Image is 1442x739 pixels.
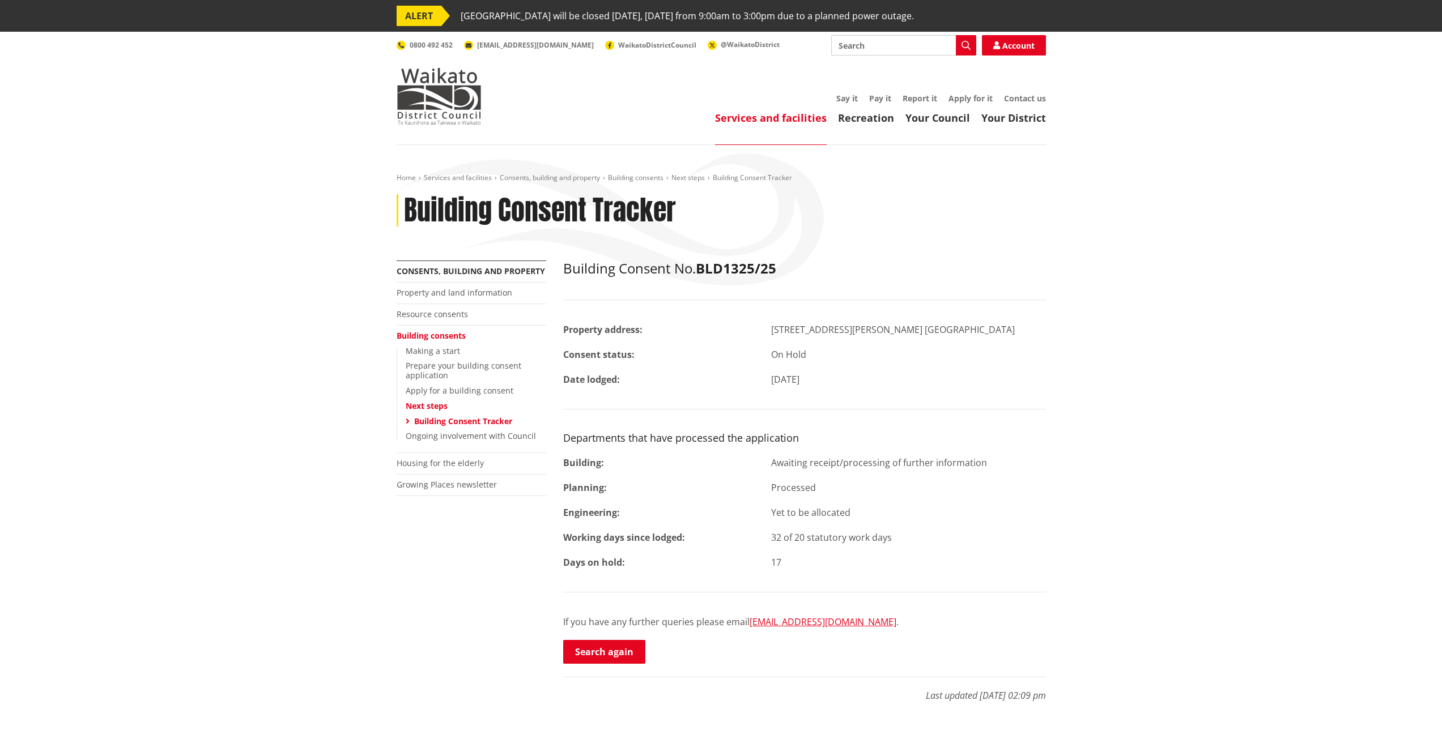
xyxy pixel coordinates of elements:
[563,556,625,569] strong: Days on hold:
[397,330,466,341] a: Building consents
[948,93,993,104] a: Apply for it
[563,323,643,336] strong: Property address:
[763,373,1054,386] div: [DATE]
[477,40,594,50] span: [EMAIL_ADDRESS][DOMAIN_NAME]
[869,93,891,104] a: Pay it
[424,173,492,182] a: Services and facilities
[404,194,676,227] h1: Building Consent Tracker
[715,111,827,125] a: Services and facilities
[410,40,453,50] span: 0800 492 452
[981,111,1046,125] a: Your District
[608,173,663,182] a: Building consents
[763,531,1054,544] div: 32 of 20 statutory work days
[397,68,482,125] img: Waikato District Council - Te Kaunihera aa Takiwaa o Waikato
[1004,93,1046,104] a: Contact us
[563,481,607,494] strong: Planning:
[563,260,1046,277] h2: Building Consent No.
[397,40,453,50] a: 0800 492 452
[563,677,1046,702] p: Last updated [DATE] 02:09 pm
[563,373,620,386] strong: Date lodged:
[713,173,792,182] span: Building Consent Tracker
[563,456,604,469] strong: Building:
[763,348,1054,361] div: On Hold
[563,531,685,544] strong: Working days since lodged:
[397,287,512,298] a: Property and land information
[414,416,512,426] a: Building Consent Tracker
[461,6,914,26] span: [GEOGRAPHIC_DATA] will be closed [DATE], [DATE] from 9:00am to 3:00pm due to a planned power outage.
[397,309,468,319] a: Resource consents
[905,111,970,125] a: Your Council
[397,479,497,490] a: Growing Places newsletter
[721,40,780,49] span: @WaikatoDistrict
[671,173,705,182] a: Next steps
[618,40,696,50] span: WaikatoDistrictCouncil
[397,173,1046,183] nav: breadcrumb
[406,430,536,441] a: Ongoing involvement with Council
[464,40,594,50] a: [EMAIL_ADDRESS][DOMAIN_NAME]
[836,93,858,104] a: Say it
[406,385,513,396] a: Apply for a building consent
[406,345,460,356] a: Making a start
[763,506,1054,519] div: Yet to be allocated
[763,456,1054,469] div: Awaiting receipt/processing of further information
[696,259,776,277] strong: BLD1325/25
[563,506,620,519] strong: Engineering:
[605,40,696,50] a: WaikatoDistrictCouncil
[563,432,1046,445] h3: Departments that have processed the application
[397,6,441,26] span: ALERT
[982,35,1046,55] a: Account
[563,348,635,361] strong: Consent status:
[500,173,600,182] a: Consents, building and property
[563,640,645,664] a: Search again
[750,616,896,628] a: [EMAIL_ADDRESS][DOMAIN_NAME]
[903,93,937,104] a: Report it
[708,40,780,49] a: @WaikatoDistrict
[563,615,1046,629] p: If you have any further queries please email .
[763,323,1054,336] div: [STREET_ADDRESS][PERSON_NAME] [GEOGRAPHIC_DATA]
[406,400,448,411] a: Next steps
[397,266,545,276] a: Consents, building and property
[838,111,894,125] a: Recreation
[831,35,976,55] input: Search input
[763,481,1054,494] div: Processed
[406,360,521,381] a: Prepare your building consent application
[397,458,484,468] a: Housing for the elderly
[397,173,416,182] a: Home
[763,556,1054,569] div: 17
